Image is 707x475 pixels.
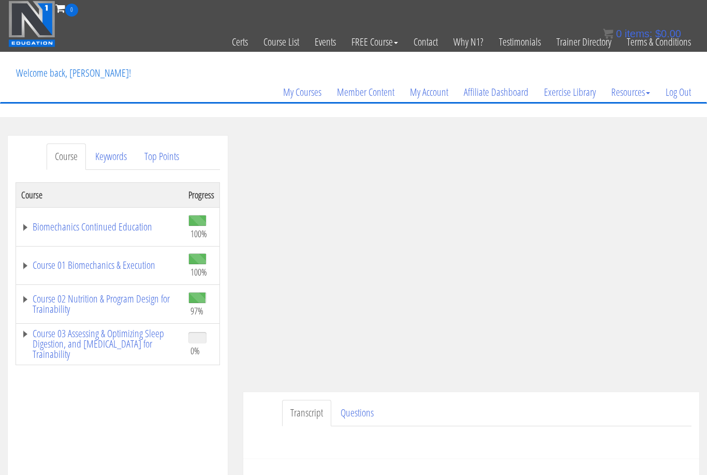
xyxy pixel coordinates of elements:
[275,67,329,117] a: My Courses
[658,67,699,117] a: Log Out
[21,294,178,314] a: Course 02 Nutrition & Program Design for Trainability
[183,182,220,207] th: Progress
[625,28,652,39] span: items:
[307,17,344,67] a: Events
[16,182,184,207] th: Course
[8,52,139,94] p: Welcome back, [PERSON_NAME]!
[190,345,200,356] span: 0%
[536,67,603,117] a: Exercise Library
[256,17,307,67] a: Course List
[456,67,536,117] a: Affiliate Dashboard
[21,328,178,359] a: Course 03 Assessing & Optimizing Sleep Digestion, and [MEDICAL_DATA] for Trainability
[619,17,699,67] a: Terms & Conditions
[190,228,207,239] span: 100%
[344,17,406,67] a: FREE Course
[406,17,446,67] a: Contact
[549,17,619,67] a: Trainer Directory
[47,143,86,170] a: Course
[224,17,256,67] a: Certs
[491,17,549,67] a: Testimonials
[190,305,203,316] span: 97%
[21,222,178,232] a: Biomechanics Continued Education
[190,266,207,278] span: 100%
[603,28,681,39] a: 0 items: $0.00
[655,28,661,39] span: $
[616,28,622,39] span: 0
[282,400,331,426] a: Transcript
[8,1,55,47] img: n1-education
[446,17,491,67] a: Why N1?
[603,67,658,117] a: Resources
[55,1,78,15] a: 0
[332,400,382,426] a: Questions
[603,28,613,39] img: icon11.png
[65,4,78,17] span: 0
[329,67,402,117] a: Member Content
[87,143,135,170] a: Keywords
[21,260,178,270] a: Course 01 Biomechanics & Execution
[402,67,456,117] a: My Account
[136,143,187,170] a: Top Points
[655,28,681,39] bdi: 0.00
